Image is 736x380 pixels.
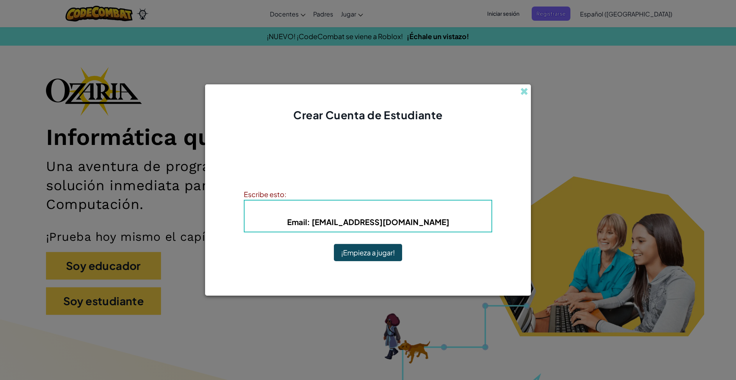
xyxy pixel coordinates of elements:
p: Escribe tu información para que no la olvides. Tu docente también puede ayudarte a restablecer tu... [244,161,492,179]
div: Escribe esto: [244,189,492,200]
span: Email [287,217,307,227]
span: Crear Cuenta de Estudiante [293,108,443,122]
b: : [EMAIL_ADDRESS][DOMAIN_NAME] [287,217,449,227]
button: ¡Empieza a jugar! [334,244,402,262]
h4: ¡Cuenta Creada! [335,142,401,153]
span: Nombre de usuario [297,206,374,214]
b: : [PERSON_NAME] [297,206,439,214]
